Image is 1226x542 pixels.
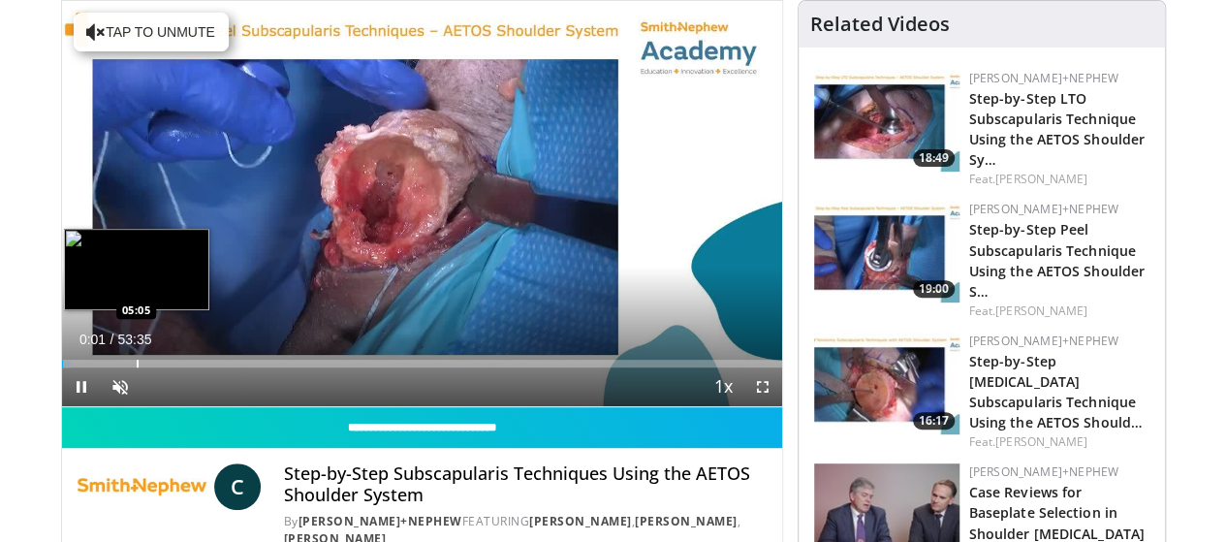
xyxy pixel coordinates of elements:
[969,433,1149,451] div: Feat.
[969,352,1143,431] a: Step-by-Step [MEDICAL_DATA] Subscapularis Technique Using the AETOS Should…
[969,171,1149,188] div: Feat.
[214,463,261,510] a: C
[814,333,959,434] img: ca45cbb5-4e2d-4a89-993c-d0571e41d102.150x105_q85_crop-smart_upscale.jpg
[110,332,114,347] span: /
[969,201,1118,217] a: [PERSON_NAME]+Nephew
[969,303,1149,320] div: Feat.
[969,333,1118,349] a: [PERSON_NAME]+Nephew
[995,303,1087,319] a: [PERSON_NAME]
[969,89,1145,169] a: Step-by-Step LTO Subscapularis Technique Using the AETOS Shoulder Sy…
[64,229,209,310] img: image.jpeg
[969,70,1118,86] a: [PERSON_NAME]+Nephew
[78,463,206,510] img: Smith+Nephew
[913,412,955,430] span: 16:17
[101,367,140,406] button: Unmute
[814,70,959,172] img: 5fb50d2e-094e-471e-87f5-37e6246062e2.150x105_q85_crop-smart_upscale.jpg
[913,280,955,298] span: 19:00
[810,13,950,36] h4: Related Videos
[705,367,743,406] button: Playback Rate
[969,220,1145,300] a: Step-by-Step Peel Subscapularis Technique Using the AETOS Shoulder S…
[743,367,782,406] button: Fullscreen
[74,13,229,51] button: Tap to unmute
[529,513,632,529] a: [PERSON_NAME]
[284,463,767,505] h4: Step-by-Step Subscapularis Techniques Using the AETOS Shoulder System
[969,483,1145,542] a: Case Reviews for Baseplate Selection in Shoulder [MEDICAL_DATA]
[117,332,151,347] span: 53:35
[814,201,959,303] a: 19:00
[635,513,738,529] a: [PERSON_NAME]
[995,171,1087,187] a: [PERSON_NAME]
[814,201,959,303] img: b20f33db-e2ef-4fba-9ed7-2022b8b6c9a2.150x105_q85_crop-smart_upscale.jpg
[814,333,959,434] a: 16:17
[969,463,1118,480] a: [PERSON_NAME]+Nephew
[79,332,106,347] span: 0:01
[62,1,782,407] video-js: Video Player
[62,360,782,367] div: Progress Bar
[913,149,955,167] span: 18:49
[814,70,959,172] a: 18:49
[62,367,101,406] button: Pause
[995,433,1087,450] a: [PERSON_NAME]
[299,513,462,529] a: [PERSON_NAME]+Nephew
